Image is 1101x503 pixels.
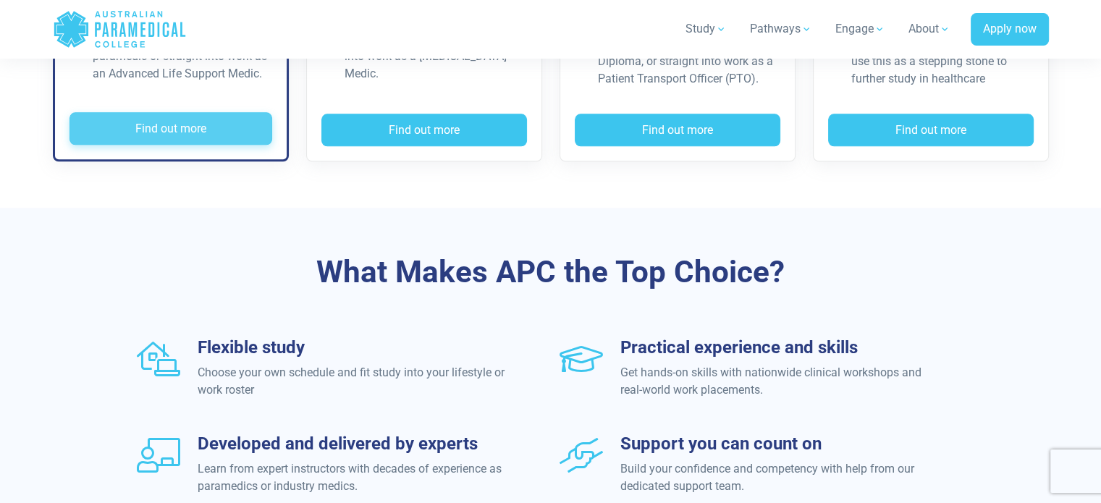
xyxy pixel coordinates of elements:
h3: Support you can count on [620,434,929,455]
p: Learn from expert instructors with decades of experience as paramedics or industry medics. [198,460,507,495]
p: Get hands-on skills with nationwide clinical workshops and real-world work placements. [620,364,929,399]
button: Find out more [321,114,527,147]
h3: Practical experience and skills [620,337,929,358]
h3: Flexible study [198,337,507,358]
button: Find out more [828,114,1034,147]
button: Find out more [69,112,272,145]
button: Find out more [575,114,780,147]
p: Choose your own schedule and fit study into your lifestyle or work roster [198,364,507,399]
p: Build your confidence and competency with help from our dedicated support team. [620,460,929,495]
li: Work as a Pathology Collector or use this as a stepping stone to further study in healthcare [828,35,1034,88]
h3: What Makes APC the Top Choice? [127,254,974,291]
li: Pathway to the Certificate IV or Diploma, or straight into work as a Patient Transport Officer (P... [575,35,780,88]
h3: Developed and delivered by experts [198,434,507,455]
